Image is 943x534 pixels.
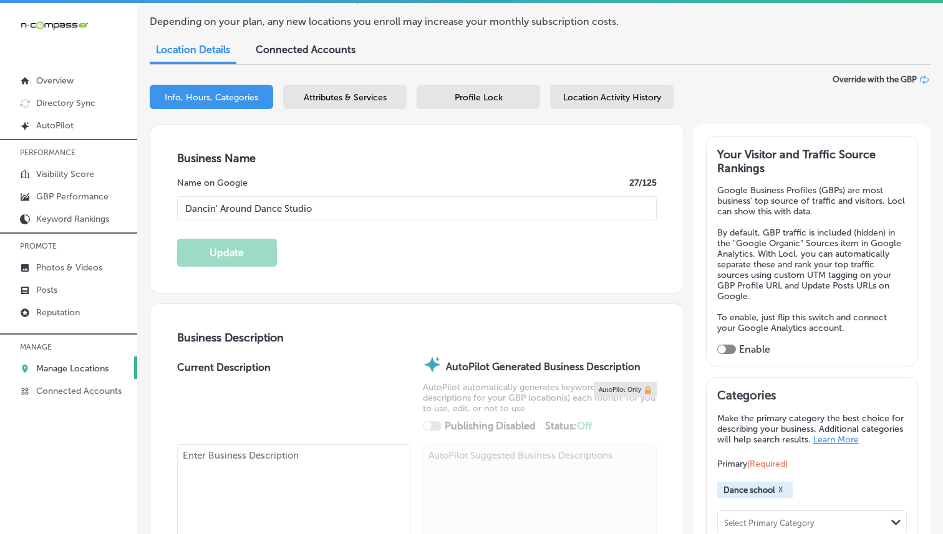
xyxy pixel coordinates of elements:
span: (Required) [747,459,788,469]
span: Connected Accounts [256,44,355,55]
span: Dance school [723,485,775,495]
p: To enable, just flip this switch and connect your Google Analytics account. [717,312,907,333]
p: Depending on your plan, any new locations you enroll may increase your monthly subscription costs. [150,16,657,27]
p: Make the primary category the best choice for describing your business. Additional categories wil... [717,413,907,445]
span: Info, Hours, Categories [165,92,258,103]
strong: AutoPilot Generated Business Description [446,361,641,373]
span: Override with the GBP [833,75,917,84]
label: Name on Google [177,178,248,188]
span: Location Activity History [563,92,661,103]
p: Visibility Score [36,169,94,179]
p: GBP Performance [36,191,109,202]
p: AutoPilot [36,120,74,131]
button: X [775,485,786,495]
span: Profile Lock [455,92,503,103]
p: Posts [36,285,57,295]
p: By default, GBP traffic is included (hidden) in the "Google Organic" Sources item in Google Analy... [717,227,907,302]
span: Primary [717,459,788,469]
h3: Business Name [177,151,657,165]
button: Update [177,239,277,267]
label: Enable [739,343,770,355]
p: Connected Accounts [36,386,122,396]
h3: Categories [717,388,907,407]
p: Directory Sync [36,98,95,108]
div: Select Primary Category [724,518,815,528]
input: Enter Location Name [177,196,657,221]
label: 27 /125 [629,178,657,188]
p: Google Business Profiles (GBPs) are most business' top source of traffic and visitors. Locl can s... [717,185,907,217]
label: Current Description [177,361,271,444]
img: 660ab0bf-5cc7-4cb8-ba1c-48b5ae0f18e60NCTV_CLogo_TV_Black_-500x88.png [20,19,89,31]
img: autopilot-icon [423,355,442,374]
p: Reputation [36,307,80,318]
h3: Your Visitor and Traffic Source Rankings [717,148,907,175]
span: Attributes & Services [304,92,387,103]
p: Keyword Rankings [36,214,109,224]
span: Location Details [156,44,230,55]
p: Photos & Videos [36,262,102,273]
h3: Business Description [177,331,657,345]
p: Overview [36,75,74,86]
a: Learn More [813,434,859,445]
p: Manage Locations [36,363,109,374]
